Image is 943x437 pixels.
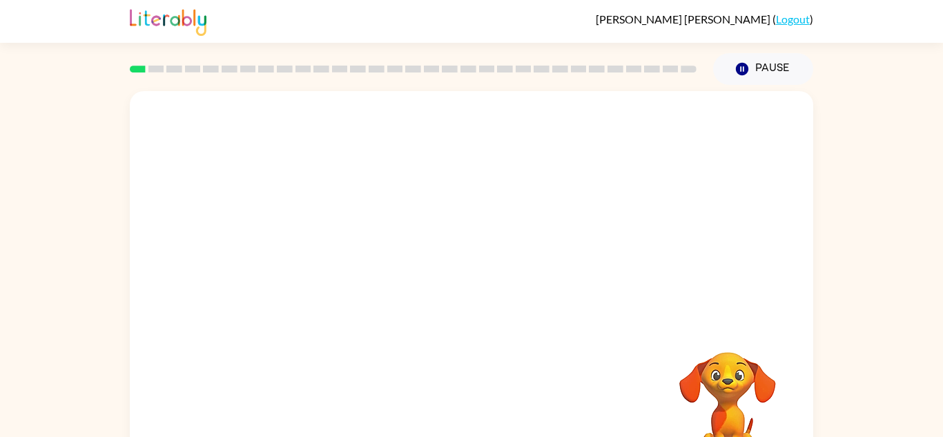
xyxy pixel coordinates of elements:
[713,53,813,85] button: Pause
[596,12,772,26] span: [PERSON_NAME] [PERSON_NAME]
[776,12,810,26] a: Logout
[596,12,813,26] div: ( )
[130,6,206,36] img: Literably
